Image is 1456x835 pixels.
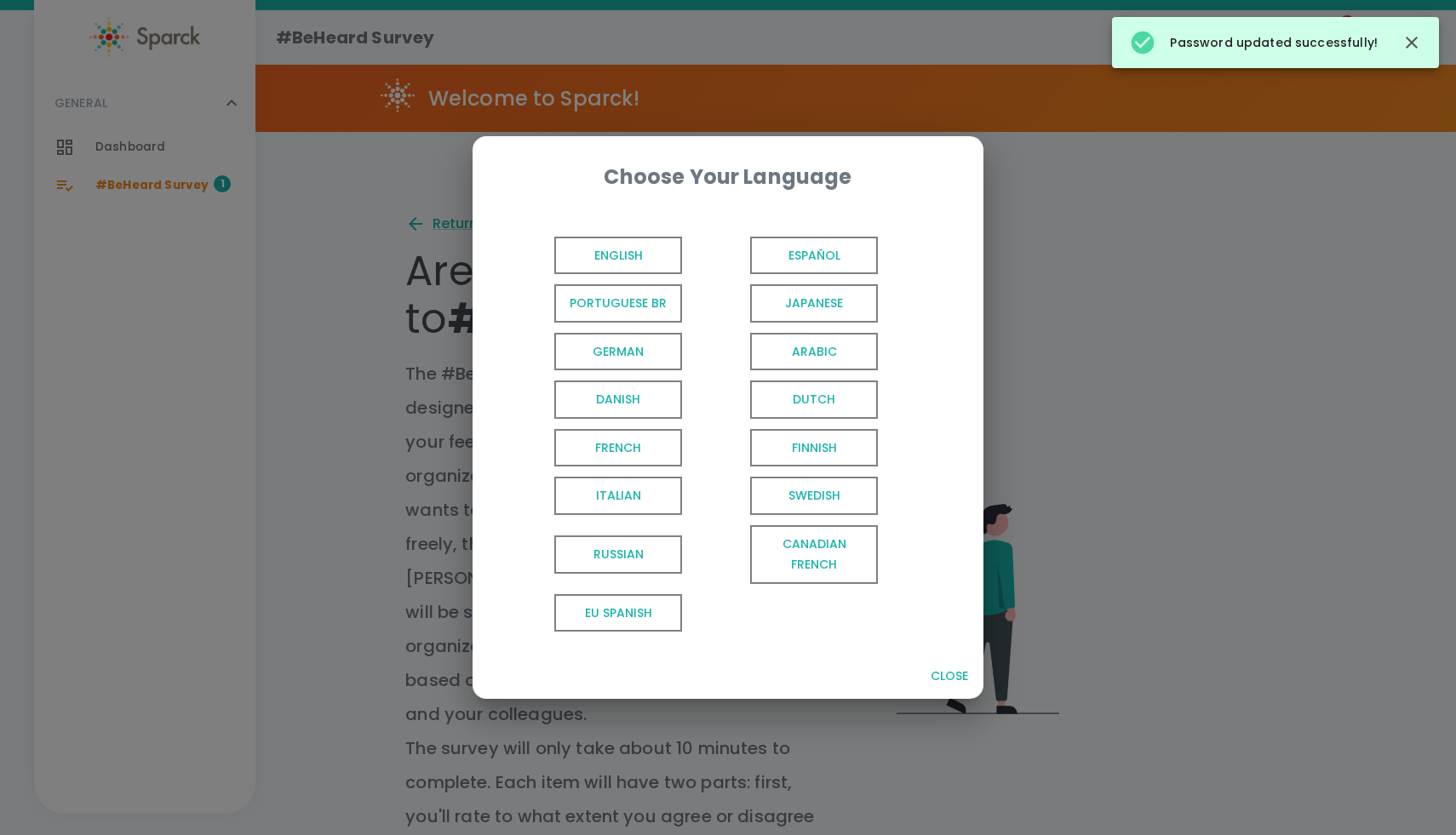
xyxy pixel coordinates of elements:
[554,333,682,371] span: German
[922,661,977,692] button: Close
[554,380,682,419] span: Danish
[554,477,682,515] span: Italian
[554,237,682,275] span: English
[689,520,885,589] button: Canadian French
[493,589,689,638] button: EU Spanish
[554,535,682,574] span: Russian
[554,429,682,467] span: French
[493,328,689,376] button: German
[750,284,878,323] span: Japanese
[750,380,878,419] span: Dutch
[493,424,689,472] button: French
[500,163,956,191] div: Choose Your Language
[493,375,689,424] button: Danish
[1129,22,1378,63] div: Password updated successfully!
[750,237,878,275] span: Español
[689,328,885,376] button: Arabic
[689,472,885,520] button: Swedish
[750,477,878,515] span: Swedish
[493,232,689,280] button: English
[554,594,682,632] span: EU Spanish
[689,279,885,328] button: Japanese
[750,333,878,371] span: Arabic
[750,429,878,467] span: Finnish
[493,279,689,328] button: Portuguese BR
[493,472,689,520] button: Italian
[493,520,689,589] button: Russian
[689,424,885,472] button: Finnish
[750,525,878,584] span: Canadian French
[554,284,682,323] span: Portuguese BR
[689,375,885,424] button: Dutch
[689,232,885,280] button: Español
